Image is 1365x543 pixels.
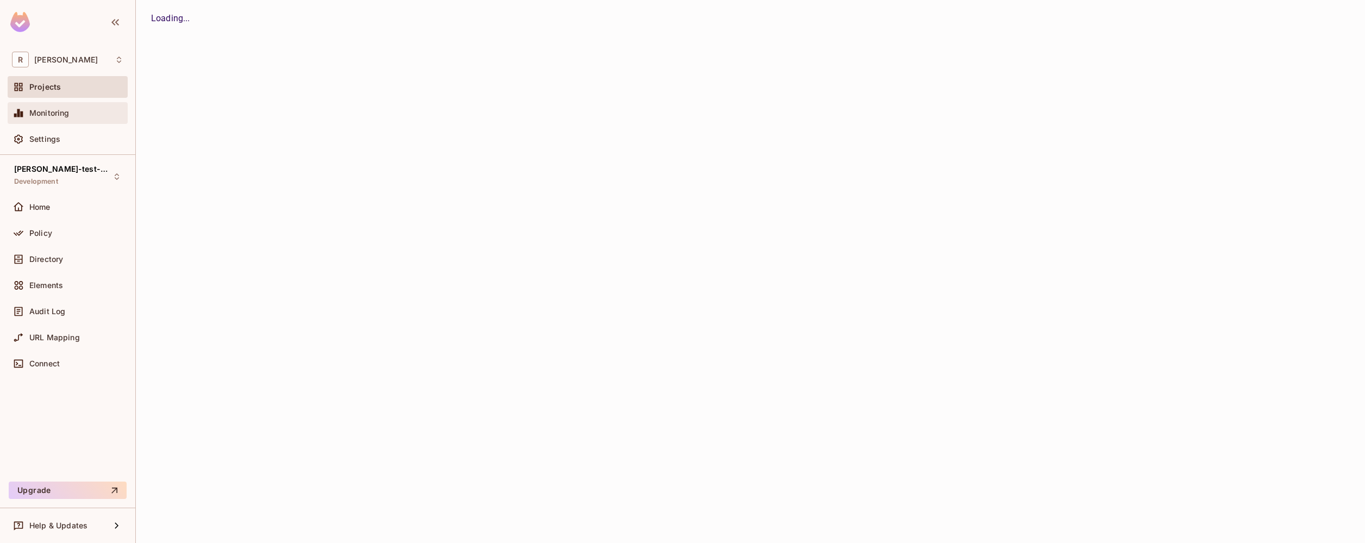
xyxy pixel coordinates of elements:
[14,165,112,173] span: [PERSON_NAME]-test-project
[151,12,1350,25] div: Loading...
[29,229,52,238] span: Policy
[29,83,61,91] span: Projects
[29,281,63,290] span: Elements
[9,482,127,499] button: Upgrade
[29,307,65,316] span: Audit Log
[10,12,30,32] img: SReyMgAAAABJRU5ErkJggg==
[34,55,98,64] span: Workspace: roy-poc
[29,521,87,530] span: Help & Updates
[29,333,80,342] span: URL Mapping
[29,109,70,117] span: Monitoring
[14,177,58,186] span: Development
[29,203,51,211] span: Home
[12,52,29,67] span: R
[29,359,60,368] span: Connect
[29,135,60,143] span: Settings
[29,255,63,264] span: Directory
